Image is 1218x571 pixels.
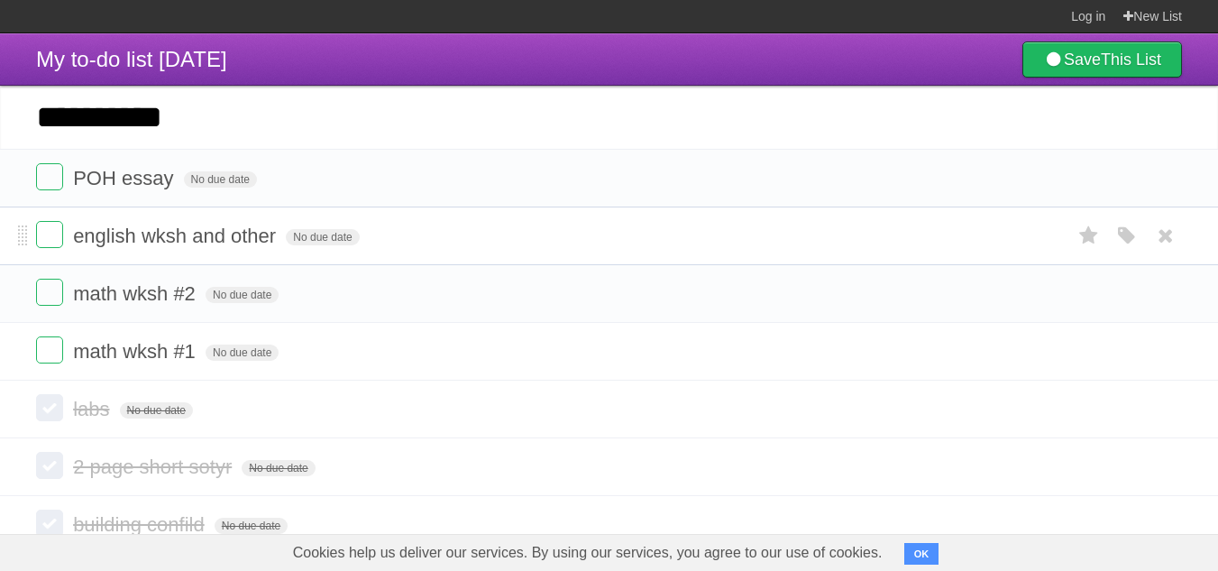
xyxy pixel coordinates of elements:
[36,221,63,248] label: Done
[286,229,359,245] span: No due date
[184,171,257,188] span: No due date
[120,402,193,419] span: No due date
[36,163,63,190] label: Done
[1022,41,1182,78] a: SaveThis List
[36,452,63,479] label: Done
[73,398,114,420] span: labs
[36,394,63,421] label: Done
[73,225,280,247] span: english wksh and other
[36,279,63,306] label: Done
[36,510,63,537] label: Done
[73,456,236,478] span: 2 page short sotyr
[215,518,288,534] span: No due date
[1072,221,1106,251] label: Star task
[73,167,178,189] span: POH essay
[73,513,209,536] span: building confild
[904,543,939,565] button: OK
[73,282,200,305] span: math wksh #2
[36,47,227,71] span: My to-do list [DATE]
[73,340,200,363] span: math wksh #1
[206,287,279,303] span: No due date
[206,345,279,361] span: No due date
[275,535,901,571] span: Cookies help us deliver our services. By using our services, you agree to our use of cookies.
[36,336,63,364] label: Done
[242,460,315,476] span: No due date
[1101,51,1161,69] b: This List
